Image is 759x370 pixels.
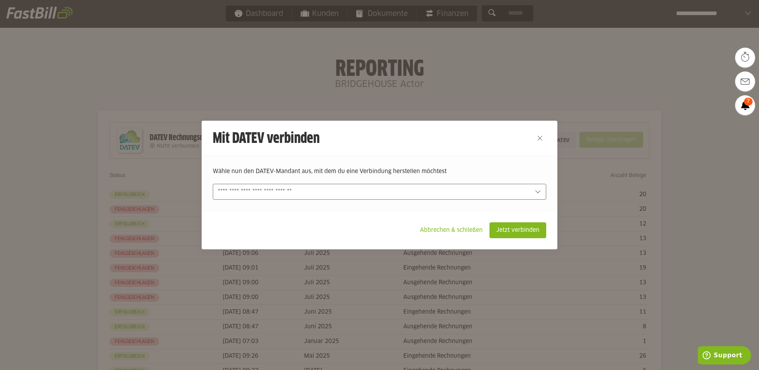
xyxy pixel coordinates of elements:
[489,222,546,238] sl-button: Jetzt verbinden
[413,222,489,238] sl-button: Abbrechen & schließen
[735,95,755,115] a: 7
[213,167,546,176] p: Wähle nun den DATEV-Mandant aus, mit dem du eine Verbindung herstellen möchtest
[698,346,751,366] iframe: Öffnet ein Widget, in dem Sie weitere Informationen finden
[744,98,753,106] span: 7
